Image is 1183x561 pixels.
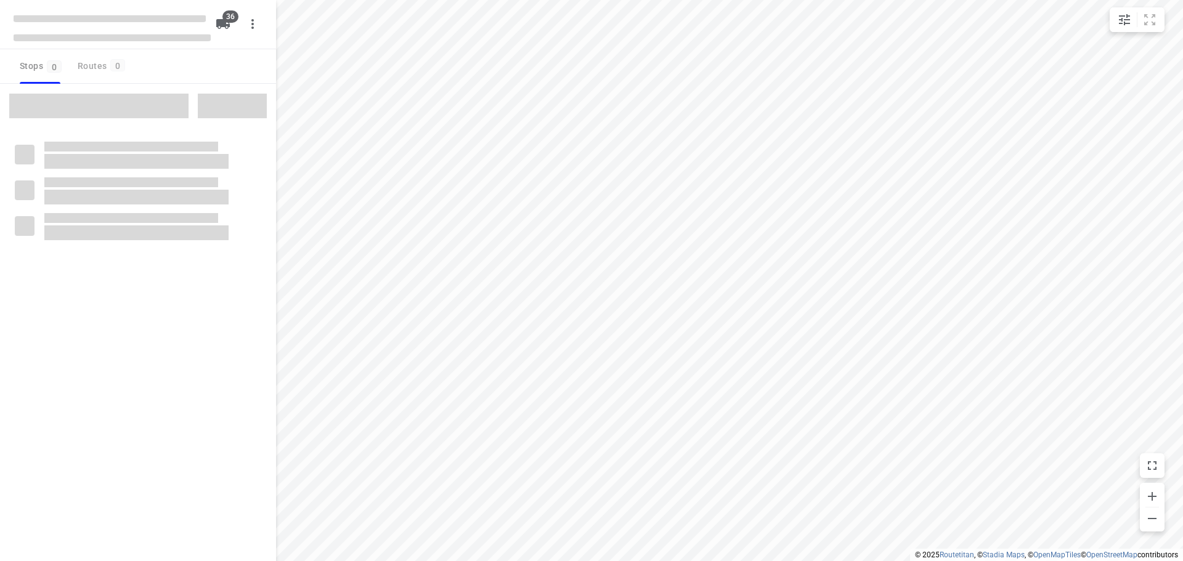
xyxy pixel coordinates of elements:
[1110,7,1165,32] div: small contained button group
[1086,551,1137,559] a: OpenStreetMap
[915,551,1178,559] li: © 2025 , © , © © contributors
[940,551,974,559] a: Routetitan
[1112,7,1137,32] button: Map settings
[1033,551,1081,559] a: OpenMapTiles
[983,551,1025,559] a: Stadia Maps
